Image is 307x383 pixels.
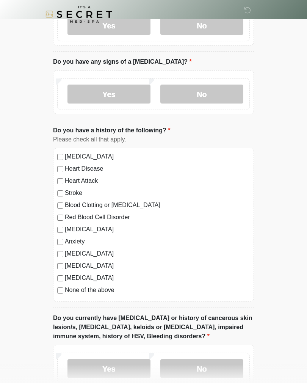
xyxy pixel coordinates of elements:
label: Yes [67,359,150,378]
label: Anxiety [65,237,250,246]
label: Do you have a history of the following? [53,126,170,135]
div: Please check all that apply. [53,135,254,144]
label: Heart Attack [65,176,250,185]
input: [MEDICAL_DATA] [57,263,63,269]
label: [MEDICAL_DATA] [65,249,250,258]
input: [MEDICAL_DATA] [57,275,63,281]
input: Red Blood Cell Disorder [57,215,63,221]
input: Heart Attack [57,178,63,184]
input: Heart Disease [57,166,63,172]
input: Stroke [57,190,63,196]
label: [MEDICAL_DATA] [65,273,250,283]
label: Yes [67,85,150,104]
label: Stroke [65,188,250,198]
label: Do you have any signs of a [MEDICAL_DATA]? [53,57,192,66]
label: [MEDICAL_DATA] [65,225,250,234]
input: [MEDICAL_DATA] [57,227,63,233]
label: Red Blood Cell Disorder [65,213,250,222]
label: [MEDICAL_DATA] [65,152,250,161]
label: Do you currently have [MEDICAL_DATA] or history of cancerous skin lesion/s, [MEDICAL_DATA], keloi... [53,314,254,341]
label: Blood Clotting or [MEDICAL_DATA] [65,201,250,210]
input: Blood Clotting or [MEDICAL_DATA] [57,202,63,209]
input: Anxiety [57,239,63,245]
input: [MEDICAL_DATA] [57,251,63,257]
img: It's A Secret Med Spa Logo [45,6,112,23]
label: None of the above [65,286,250,295]
label: No [160,85,243,104]
label: No [160,359,243,378]
input: None of the above [57,287,63,294]
input: [MEDICAL_DATA] [57,154,63,160]
label: [MEDICAL_DATA] [65,261,250,270]
label: Heart Disease [65,164,250,173]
